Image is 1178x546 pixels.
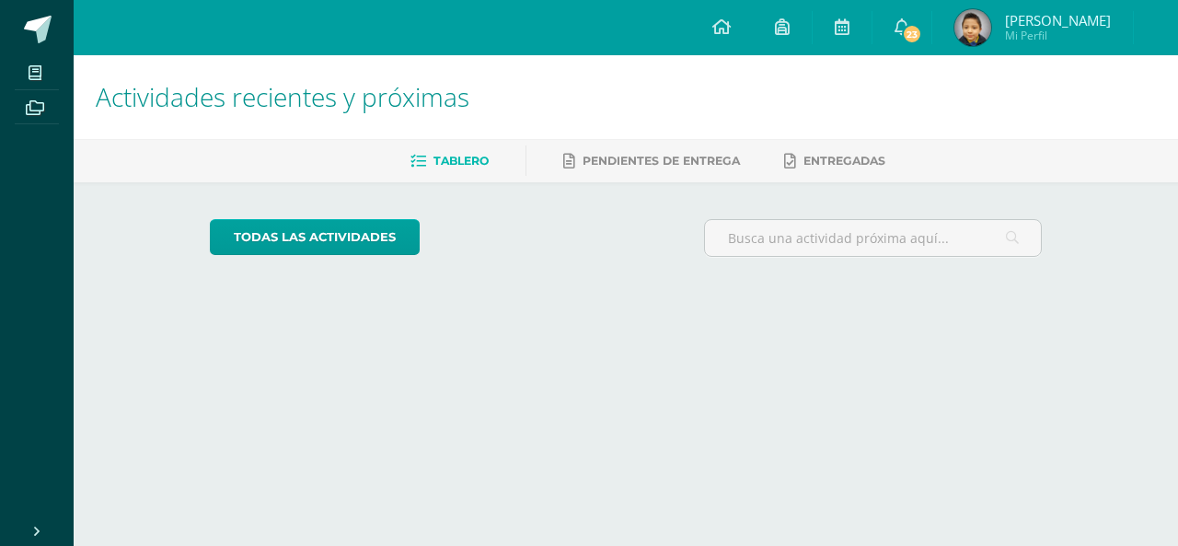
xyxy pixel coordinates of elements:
img: b2c2096847291aaf6e50b131eae58755.png [954,9,991,46]
a: Entregadas [784,146,885,176]
span: 23 [902,24,922,44]
input: Busca una actividad próxima aquí... [705,220,1042,256]
span: Tablero [433,154,489,168]
a: Tablero [410,146,489,176]
span: Entregadas [803,154,885,168]
span: [PERSON_NAME] [1005,11,1111,29]
a: todas las Actividades [210,219,420,255]
a: Pendientes de entrega [563,146,740,176]
span: Mi Perfil [1005,28,1111,43]
span: Pendientes de entrega [583,154,740,168]
span: Actividades recientes y próximas [96,79,469,114]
